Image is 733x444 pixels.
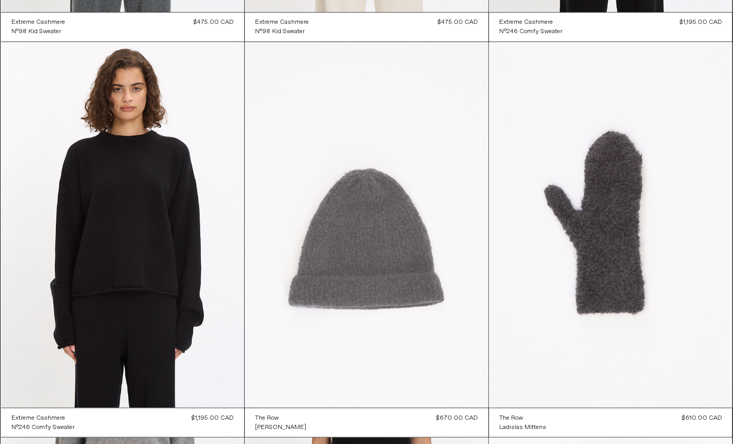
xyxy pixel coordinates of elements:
img: Extreme Cashmere N°246 Comfy Sweater in raven [1,42,245,407]
div: $1,195.00 CAD [191,413,234,422]
div: The Row [255,413,279,422]
div: [PERSON_NAME] [255,423,306,432]
a: Extreme Cashmere [255,18,309,27]
a: N°98 Kid Sweater [255,27,309,36]
a: N°246 Comfy Sweater [11,422,74,432]
div: N°246 Comfy Sweater [11,423,74,432]
div: The Row [499,413,523,422]
div: $1,195.00 CAD [679,18,722,27]
a: N°98 Kid Sweater [11,27,65,36]
a: [PERSON_NAME] [255,422,306,432]
a: Extreme Cashmere [11,18,65,27]
div: Extreme Cashmere [11,413,65,422]
div: N°98 Kid Sweater [11,27,61,36]
img: The Row Ladislas Mittens in faded black [489,42,732,407]
div: Ladislas Mittens [499,423,546,432]
div: N°98 Kid Sweater [255,27,305,36]
div: $475.00 CAD [193,18,234,27]
a: Extreme Cashmere [11,413,74,422]
div: Extreme Cashmere [499,18,553,27]
img: The Row Leomir Beanie in faded black [245,42,488,407]
a: Extreme Cashmere [499,18,562,27]
a: The Row [499,413,546,422]
div: $670.00 CAD [436,413,478,422]
a: Ladislas Mittens [499,422,546,432]
a: The Row [255,413,306,422]
a: N°246 Comfy Sweater [499,27,562,36]
div: $475.00 CAD [438,18,478,27]
div: $610.00 CAD [681,413,722,422]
